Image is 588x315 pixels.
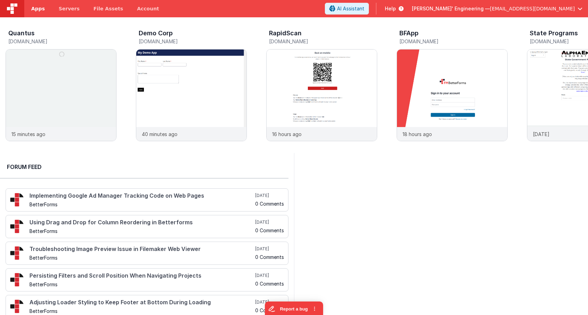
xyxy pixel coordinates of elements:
[399,30,418,37] h3: BFApp
[533,130,550,138] p: [DATE]
[412,5,582,12] button: [PERSON_NAME]' Engineering — [EMAIL_ADDRESS][DOMAIN_NAME]
[6,268,288,291] a: Persisting Filters and Scroll Position When Navigating Projects BetterForms [DATE] 0 Comments
[10,299,24,313] img: 295_2.png
[255,228,284,233] h5: 0 Comments
[255,219,284,225] h5: [DATE]
[10,193,24,207] img: 295_2.png
[6,188,288,211] a: Implementing Google Ad Manager Tracking Code on Web Pages BetterForms [DATE] 0 Comments
[530,30,578,37] h3: State Programs
[7,163,282,171] h2: Forum Feed
[403,130,432,138] p: 18 hours ago
[255,193,284,198] h5: [DATE]
[490,5,575,12] span: [EMAIL_ADDRESS][DOMAIN_NAME]
[8,39,116,44] h5: [DOMAIN_NAME]
[255,273,284,278] h5: [DATE]
[385,5,396,12] span: Help
[412,5,490,12] span: [PERSON_NAME]' Engineering —
[255,254,284,260] h5: 0 Comments
[139,30,173,37] h3: Demo Corp
[29,282,254,287] h5: BetterForms
[269,30,302,37] h3: RapidScan
[29,255,254,260] h5: BetterForms
[29,273,254,279] h4: Persisting Filters and Scroll Position When Navigating Projects
[325,3,369,15] button: AI Assistant
[10,219,24,233] img: 295_2.png
[269,39,377,44] h5: [DOMAIN_NAME]
[29,246,254,252] h4: Troubleshooting Image Preview Issue in Filemaker Web Viewer
[255,246,284,252] h5: [DATE]
[337,5,364,12] span: AI Assistant
[6,215,288,238] a: Using Drag and Drop for Column Reordering in Betterforms BetterForms [DATE] 0 Comments
[29,202,254,207] h5: BetterForms
[29,228,254,234] h5: BetterForms
[255,299,284,305] h5: [DATE]
[8,30,35,37] h3: Quantus
[272,130,302,138] p: 16 hours ago
[255,308,284,313] h5: 0 Comments
[255,201,284,206] h5: 0 Comments
[255,281,284,286] h5: 0 Comments
[29,299,254,306] h4: Adjusting Loader Styling to Keep Footer at Bottom During Loading
[94,5,123,12] span: File Assets
[59,5,79,12] span: Servers
[31,5,45,12] span: Apps
[29,219,254,226] h4: Using Drag and Drop for Column Reordering in Betterforms
[142,130,178,138] p: 40 minutes ago
[6,242,288,265] a: Troubleshooting Image Preview Issue in Filemaker Web Viewer BetterForms [DATE] 0 Comments
[10,246,24,260] img: 295_2.png
[29,308,254,314] h5: BetterForms
[29,193,254,199] h4: Implementing Google Ad Manager Tracking Code on Web Pages
[10,273,24,287] img: 295_2.png
[139,39,247,44] h5: [DOMAIN_NAME]
[399,39,508,44] h5: [DOMAIN_NAME]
